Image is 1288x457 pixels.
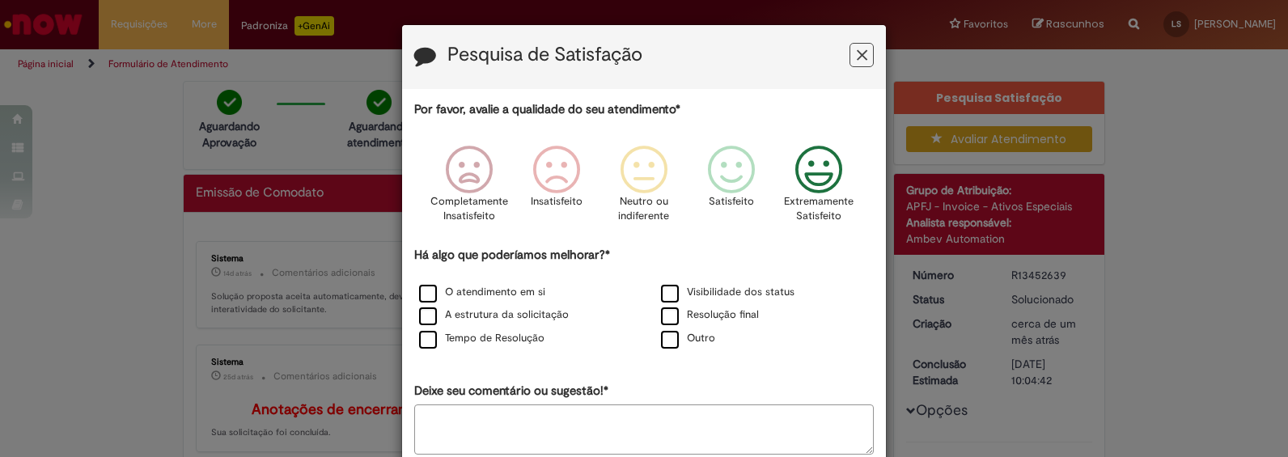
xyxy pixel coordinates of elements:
label: A estrutura da solicitação [419,307,569,323]
p: Extremamente Satisfeito [784,194,854,224]
label: Deixe seu comentário ou sugestão!* [414,383,608,400]
div: Completamente Insatisfeito [427,133,510,244]
p: Completamente Insatisfeito [430,194,508,224]
p: Neutro ou indiferente [615,194,673,224]
div: Extremamente Satisfeito [777,133,860,244]
label: Visibilidade dos status [661,285,794,300]
div: Há algo que poderíamos melhorar?* [414,247,874,351]
div: Satisfeito [690,133,773,244]
div: Neutro ou indiferente [603,133,685,244]
label: Por favor, avalie a qualidade do seu atendimento* [414,101,680,118]
label: Tempo de Resolução [419,331,544,346]
label: Pesquisa de Satisfação [447,44,642,66]
div: Insatisfeito [515,133,598,244]
label: Resolução final [661,307,759,323]
label: O atendimento em si [419,285,545,300]
p: Satisfeito [709,194,754,209]
label: Outro [661,331,715,346]
p: Insatisfeito [531,194,583,209]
